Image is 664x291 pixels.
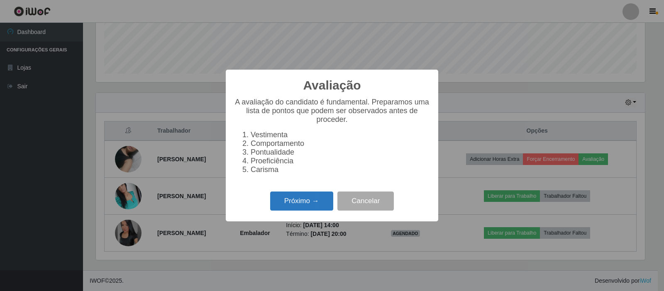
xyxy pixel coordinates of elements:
button: Cancelar [337,192,394,211]
li: Pontualidade [251,148,430,157]
h2: Avaliação [303,78,361,93]
p: A avaliação do candidato é fundamental. Preparamos uma lista de pontos que podem ser observados a... [234,98,430,124]
button: Próximo → [270,192,333,211]
li: Carisma [251,165,430,174]
li: Vestimenta [251,131,430,139]
li: Proeficiência [251,157,430,165]
li: Comportamento [251,139,430,148]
